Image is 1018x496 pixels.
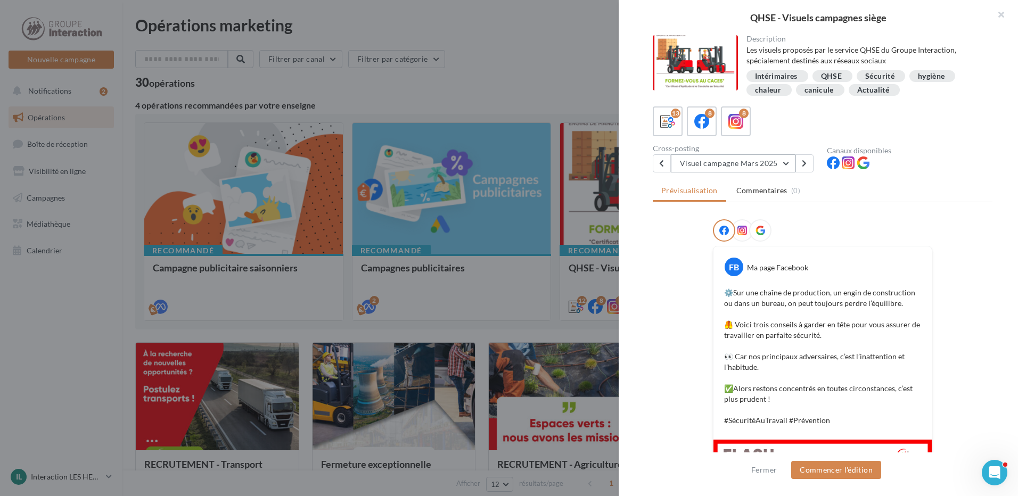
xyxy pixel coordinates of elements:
[746,35,984,43] div: Description
[671,109,680,118] div: 13
[857,86,889,94] div: Actualité
[982,460,1007,485] iframe: Intercom live chat
[636,13,1001,22] div: QHSE - Visuels campagnes siège
[821,72,842,80] div: QHSE
[827,147,992,154] div: Canaux disponibles
[705,109,715,118] div: 8
[747,464,781,476] button: Fermer
[653,145,818,152] div: Cross-posting
[739,109,749,118] div: 8
[755,86,781,94] div: chaleur
[791,186,800,195] span: (0)
[804,86,834,94] div: canicule
[918,72,945,80] div: hygiène
[865,72,894,80] div: Sécurité
[671,154,795,172] button: Visuel campagne Mars 2025
[736,185,787,196] span: Commentaires
[725,258,743,276] div: FB
[724,287,921,426] p: ⚙️Sur une chaîne de production, un engin de construction ou dans un bureau, on peut toujours perd...
[755,72,798,80] div: Intérimaires
[746,45,984,66] div: Les visuels proposés par le service QHSE du Groupe Interaction, spécialement destinés aux réseaux...
[791,461,881,479] button: Commencer l'édition
[747,262,808,273] div: Ma page Facebook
